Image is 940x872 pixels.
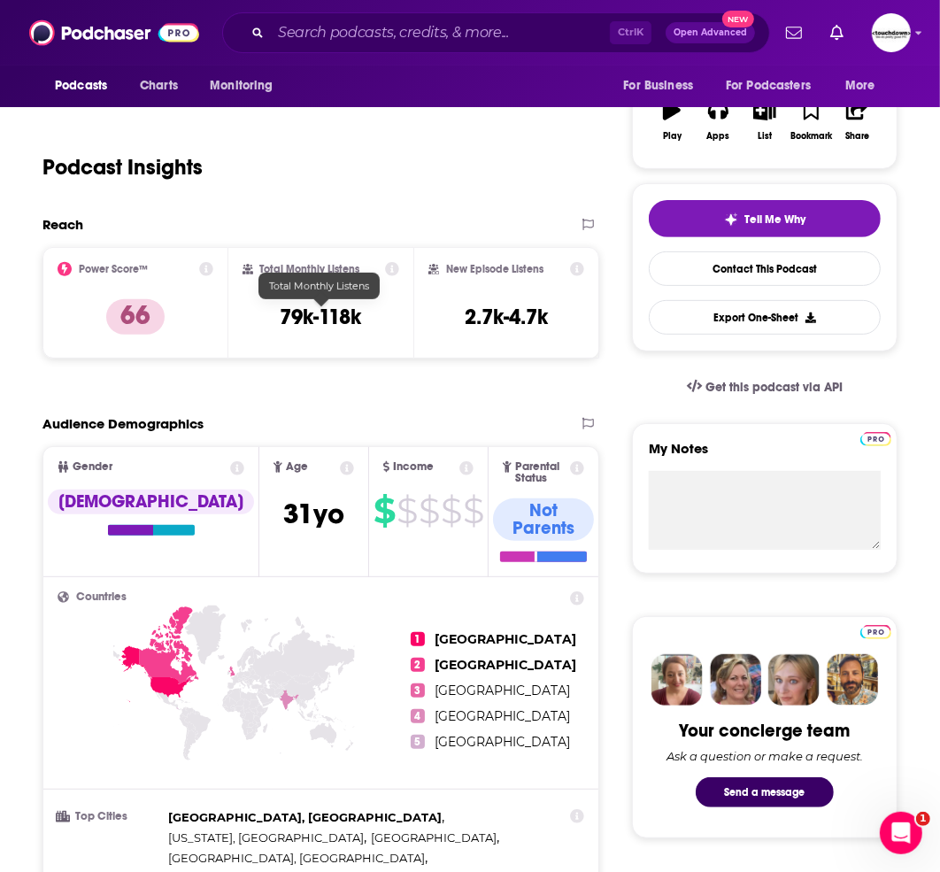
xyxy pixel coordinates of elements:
span: Gender [73,461,112,473]
button: Apps [695,89,741,152]
span: Parental Status [515,461,566,484]
img: Jon Profile [827,654,878,706]
span: Podcasts [55,73,107,98]
span: [GEOGRAPHIC_DATA] [435,683,571,698]
span: For Business [623,73,693,98]
a: Pro website [860,429,891,446]
span: More [845,73,875,98]
span: New [722,11,754,27]
div: Ask a question or make a request. [666,749,863,763]
button: Show profile menu [872,13,911,52]
div: Search podcasts, credits, & more... [222,12,770,53]
span: 2 [411,658,425,672]
span: $ [374,497,395,525]
span: [GEOGRAPHIC_DATA] [435,657,577,673]
span: [GEOGRAPHIC_DATA] [371,830,497,845]
p: 66 [106,299,165,335]
img: tell me why sparkle [724,212,738,227]
img: Podchaser Pro [860,625,891,639]
span: Monitoring [210,73,273,98]
a: Show notifications dropdown [823,18,851,48]
span: Tell Me Why [745,212,806,227]
img: Podchaser Pro [860,432,891,446]
img: Sydney Profile [651,654,703,706]
span: Get this podcast via API [705,380,843,395]
button: open menu [714,69,836,103]
span: [GEOGRAPHIC_DATA], [GEOGRAPHIC_DATA] [168,851,425,865]
h2: Total Monthly Listens [260,263,360,275]
h2: New Episode Listens [446,263,543,275]
span: [GEOGRAPHIC_DATA] [435,708,571,724]
div: [DEMOGRAPHIC_DATA] [48,490,254,514]
h2: Reach [42,216,83,233]
span: For Podcasters [726,73,811,98]
img: Barbara Profile [710,654,761,706]
span: , [168,807,444,828]
div: Your concierge team [680,720,851,742]
img: Jules Profile [768,654,820,706]
h3: 79k-118k [280,304,361,330]
button: List [742,89,788,152]
span: Income [393,461,434,473]
span: 4 [411,709,425,723]
a: Charts [128,69,189,103]
span: Age [286,461,308,473]
button: open menu [833,69,898,103]
span: Logged in as jvervelde [872,13,911,52]
a: Contact This Podcast [649,251,881,286]
button: Open AdvancedNew [666,22,755,43]
span: $ [419,497,439,525]
a: Get this podcast via API [673,366,857,409]
a: Pro website [860,622,891,639]
span: , [371,828,499,848]
span: Charts [140,73,178,98]
h1: Podcast Insights [42,154,203,181]
span: , [168,848,428,868]
span: $ [397,497,417,525]
span: [GEOGRAPHIC_DATA], [GEOGRAPHIC_DATA] [168,810,442,824]
div: Bookmark [790,131,832,142]
div: Apps [707,131,730,142]
span: 1 [411,632,425,646]
button: Share [835,89,881,152]
span: Ctrl K [610,21,651,44]
span: $ [441,497,461,525]
span: Open Advanced [674,28,747,37]
span: 1 [916,812,930,826]
button: Export One-Sheet [649,300,881,335]
button: open menu [197,69,296,103]
h3: Top Cities [58,811,161,822]
button: Play [649,89,695,152]
span: Countries [76,591,127,603]
img: User Profile [872,13,911,52]
iframe: Intercom live chat [880,812,922,854]
div: Share [845,131,869,142]
button: open menu [42,69,130,103]
span: 5 [411,735,425,749]
h2: Power Score™ [79,263,148,275]
input: Search podcasts, credits, & more... [271,19,610,47]
img: Podchaser - Follow, Share and Rate Podcasts [29,16,199,50]
button: open menu [611,69,715,103]
a: Show notifications dropdown [779,18,809,48]
span: 3 [411,683,425,698]
span: Total Monthly Listens [269,280,369,292]
span: [GEOGRAPHIC_DATA] [435,631,577,647]
span: , [168,828,366,848]
button: Send a message [696,777,834,807]
button: Bookmark [788,89,834,152]
div: Not Parents [493,498,593,541]
label: My Notes [649,440,881,471]
span: [GEOGRAPHIC_DATA] [435,734,571,750]
button: tell me why sparkleTell Me Why [649,200,881,237]
span: [US_STATE], [GEOGRAPHIC_DATA] [168,830,364,845]
h2: Audience Demographics [42,415,204,432]
div: Play [663,131,682,142]
div: List [758,131,772,142]
h3: 2.7k-4.7k [465,304,548,330]
span: 31 yo [283,497,344,531]
span: $ [463,497,483,525]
